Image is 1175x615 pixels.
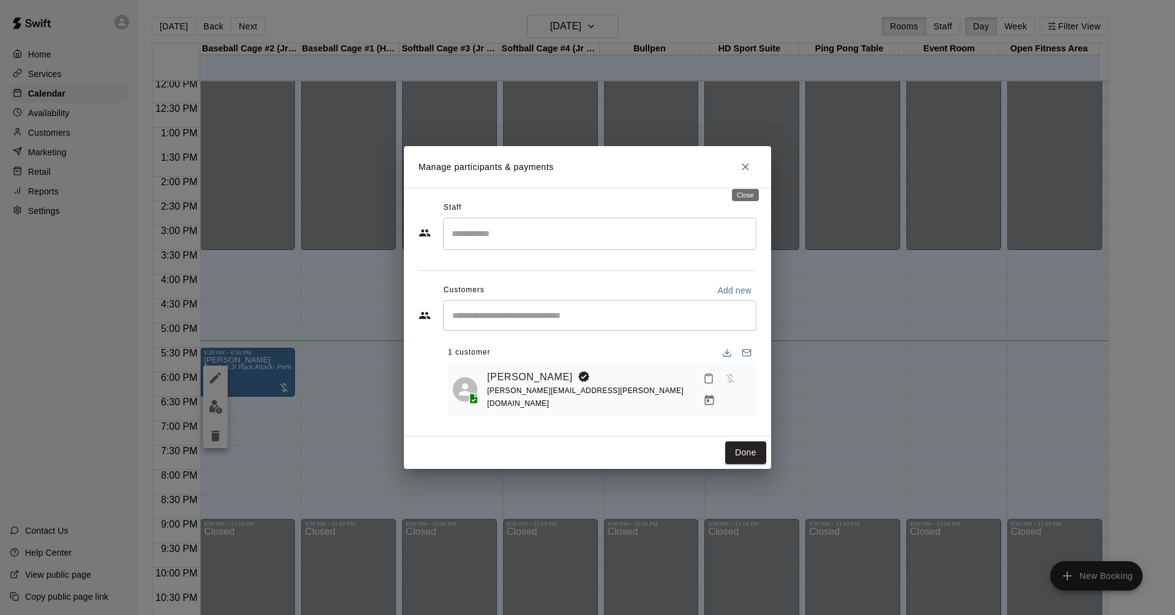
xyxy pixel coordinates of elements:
span: 1 customer [448,343,490,363]
div: Gabriel Mamerto [453,377,477,402]
svg: Customers [419,309,431,322]
button: Download list [717,343,737,363]
button: Done [725,441,766,464]
a: [PERSON_NAME] [487,369,573,385]
button: Mark attendance [698,368,719,389]
p: Add new [717,284,752,296]
button: Add new [712,281,756,300]
div: Search staff [443,218,756,250]
svg: Staff [419,227,431,239]
svg: Booking Owner [578,370,590,383]
span: Has not paid [719,372,741,383]
button: Close [734,156,756,178]
button: Email participants [737,343,756,363]
button: Manage bookings & payment [698,389,720,411]
div: Start typing to search customers... [443,300,756,331]
span: Staff [444,198,461,218]
span: Customers [444,281,485,300]
div: Close [732,189,759,201]
p: Manage participants & payments [419,161,554,174]
span: [PERSON_NAME][EMAIL_ADDRESS][PERSON_NAME][DOMAIN_NAME] [487,386,684,408]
